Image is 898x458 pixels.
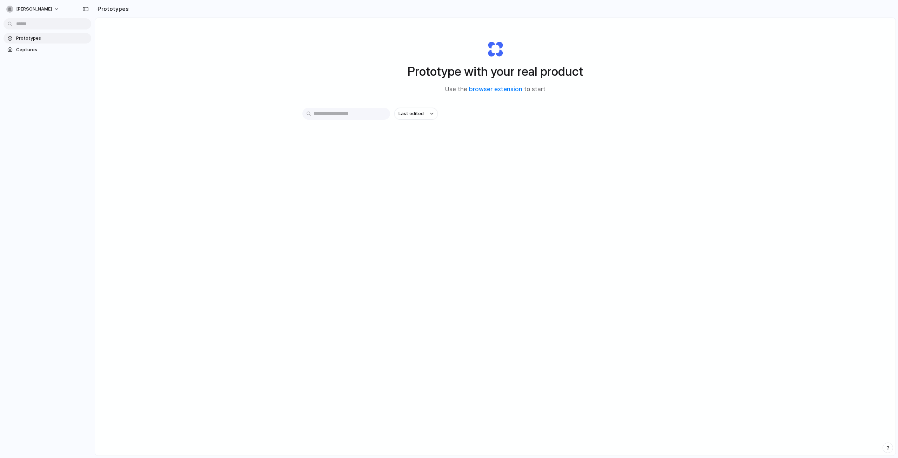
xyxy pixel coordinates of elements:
[4,4,63,15] button: [PERSON_NAME]
[4,45,91,55] a: Captures
[16,35,88,42] span: Prototypes
[95,5,129,13] h2: Prototypes
[16,6,52,13] span: [PERSON_NAME]
[469,86,522,93] a: browser extension
[445,85,545,94] span: Use the to start
[408,62,583,81] h1: Prototype with your real product
[4,33,91,44] a: Prototypes
[398,110,424,117] span: Last edited
[394,108,438,120] button: Last edited
[16,46,88,53] span: Captures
